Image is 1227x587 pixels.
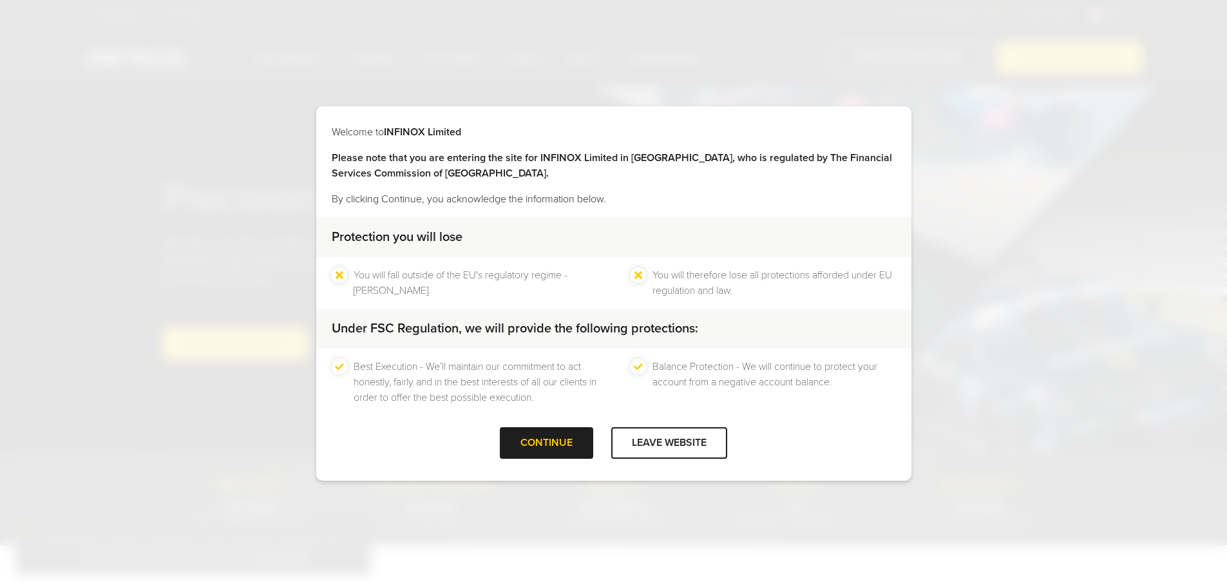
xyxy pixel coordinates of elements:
strong: Under FSC Regulation, we will provide the following protections: [332,321,698,336]
strong: INFINOX Limited [384,126,461,139]
strong: Please note that you are entering the site for INFINOX Limited in [GEOGRAPHIC_DATA], who is regul... [332,151,892,180]
p: By clicking Continue, you acknowledge the information below. [332,191,896,207]
div: LEAVE WEBSITE [611,427,727,459]
li: Best Execution - We’ll maintain our commitment to act honestly, fairly and in the best interests ... [354,359,597,405]
li: You will fall outside of the EU's regulatory regime - [PERSON_NAME]. [354,267,597,298]
div: CONTINUE [500,427,593,459]
li: You will therefore lose all protections afforded under EU regulation and law. [652,267,896,298]
strong: Protection you will lose [332,229,462,245]
li: Balance Protection - We will continue to protect your account from a negative account balance. [652,359,896,405]
p: Welcome to [332,124,896,140]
